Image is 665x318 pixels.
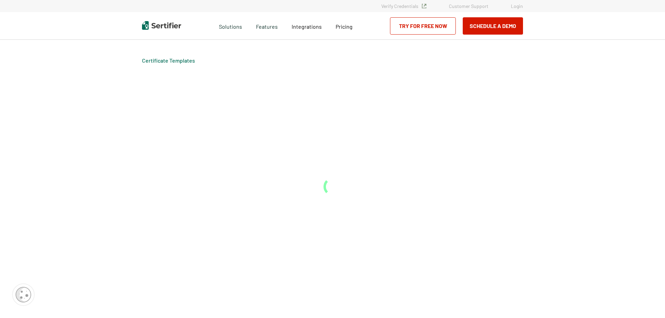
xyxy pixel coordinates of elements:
img: Sertifier | Digital Credentialing Platform [142,21,181,30]
img: Verified [422,4,426,8]
a: Customer Support [449,3,488,9]
iframe: Chat Widget [630,285,665,318]
span: Pricing [336,23,353,30]
span: Solutions [219,21,242,30]
a: Certificate Templates [142,57,195,64]
span: Features [256,21,278,30]
a: Verify Credentials [381,3,426,9]
a: Pricing [336,21,353,30]
div: Breadcrumb [142,57,195,64]
a: Integrations [292,21,322,30]
span: Integrations [292,23,322,30]
img: Cookie Popup Icon [16,287,31,302]
a: Try for Free Now [390,17,456,35]
button: Schedule a Demo [463,17,523,35]
a: Login [511,3,523,9]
